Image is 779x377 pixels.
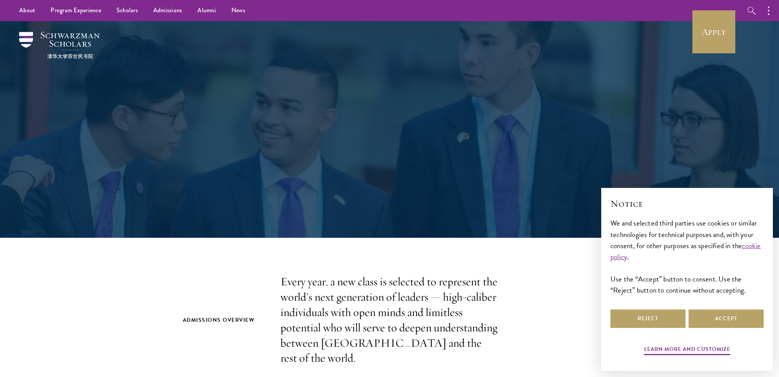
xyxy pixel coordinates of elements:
[280,274,499,366] p: Every year, a new class is selected to represent the world’s next generation of leaders — high-ca...
[610,310,686,328] button: Reject
[610,217,764,295] div: We and selected third parties use cookies or similar technologies for technical purposes and, wit...
[610,240,761,262] a: cookie policy
[689,310,764,328] button: Accept
[644,344,730,356] button: Learn more and customize
[19,32,100,59] img: Schwarzman Scholars
[183,315,265,325] h2: Admissions Overview
[610,197,764,210] h2: Notice
[692,10,735,53] a: Apply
